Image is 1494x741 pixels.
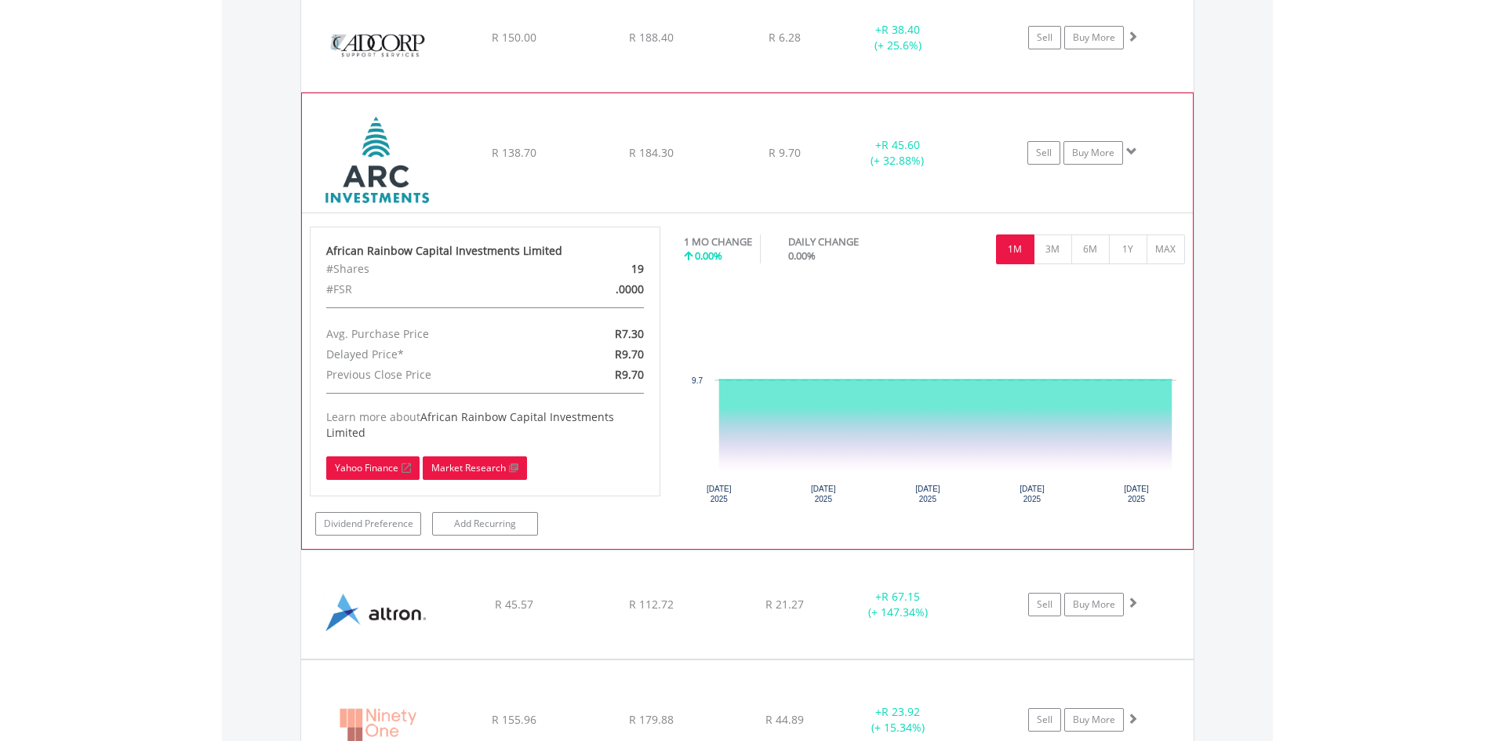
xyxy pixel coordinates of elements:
[769,145,801,160] span: R 9.70
[1028,593,1061,616] a: Sell
[684,279,1184,514] svg: Interactive chart
[310,113,445,208] img: EQU.ZA.AIL.png
[1064,593,1124,616] a: Buy More
[788,234,914,249] div: DAILY CHANGE
[495,597,533,612] span: R 45.57
[838,137,956,169] div: + (+ 32.88%)
[326,409,614,440] span: African Rainbow Capital Investments Limited
[309,570,444,655] img: EQU.ZA.AEL.png
[996,234,1034,264] button: 1M
[1071,234,1110,264] button: 6M
[1028,708,1061,732] a: Sell
[314,344,542,365] div: Delayed Price*
[615,347,644,361] span: R9.70
[423,456,527,480] a: Market Research
[314,259,542,279] div: #Shares
[839,589,958,620] div: + (+ 147.34%)
[769,30,801,45] span: R 6.28
[326,243,645,259] div: African Rainbow Capital Investments Limited
[1020,485,1045,503] text: [DATE] 2025
[765,597,804,612] span: R 21.27
[629,712,674,727] span: R 179.88
[707,485,732,503] text: [DATE] 2025
[1109,234,1147,264] button: 1Y
[881,704,920,719] span: R 23.92
[432,512,538,536] a: Add Recurring
[629,597,674,612] span: R 112.72
[542,279,656,300] div: .0000
[314,279,542,300] div: #FSR
[1028,26,1061,49] a: Sell
[492,30,536,45] span: R 150.00
[1124,485,1149,503] text: [DATE] 2025
[326,409,645,441] div: Learn more about
[1034,234,1072,264] button: 3M
[684,234,752,249] div: 1 MO CHANGE
[881,137,920,152] span: R 45.60
[309,3,444,88] img: EQU.ZA.ADR.png
[1063,141,1123,165] a: Buy More
[1064,26,1124,49] a: Buy More
[326,456,420,480] a: Yahoo Finance
[492,145,536,160] span: R 138.70
[314,365,542,385] div: Previous Close Price
[839,22,958,53] div: + (+ 25.6%)
[615,326,644,341] span: R7.30
[1064,708,1124,732] a: Buy More
[615,367,644,382] span: R9.70
[788,249,816,263] span: 0.00%
[695,249,722,263] span: 0.00%
[915,485,940,503] text: [DATE] 2025
[542,259,656,279] div: 19
[811,485,836,503] text: [DATE] 2025
[684,279,1185,514] div: Chart. Highcharts interactive chart.
[765,712,804,727] span: R 44.89
[629,145,674,160] span: R 184.30
[492,712,536,727] span: R 155.96
[315,512,421,536] a: Dividend Preference
[1027,141,1060,165] a: Sell
[692,376,703,385] text: 9.7
[1147,234,1185,264] button: MAX
[314,324,542,344] div: Avg. Purchase Price
[881,22,920,37] span: R 38.40
[881,589,920,604] span: R 67.15
[839,704,958,736] div: + (+ 15.34%)
[629,30,674,45] span: R 188.40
